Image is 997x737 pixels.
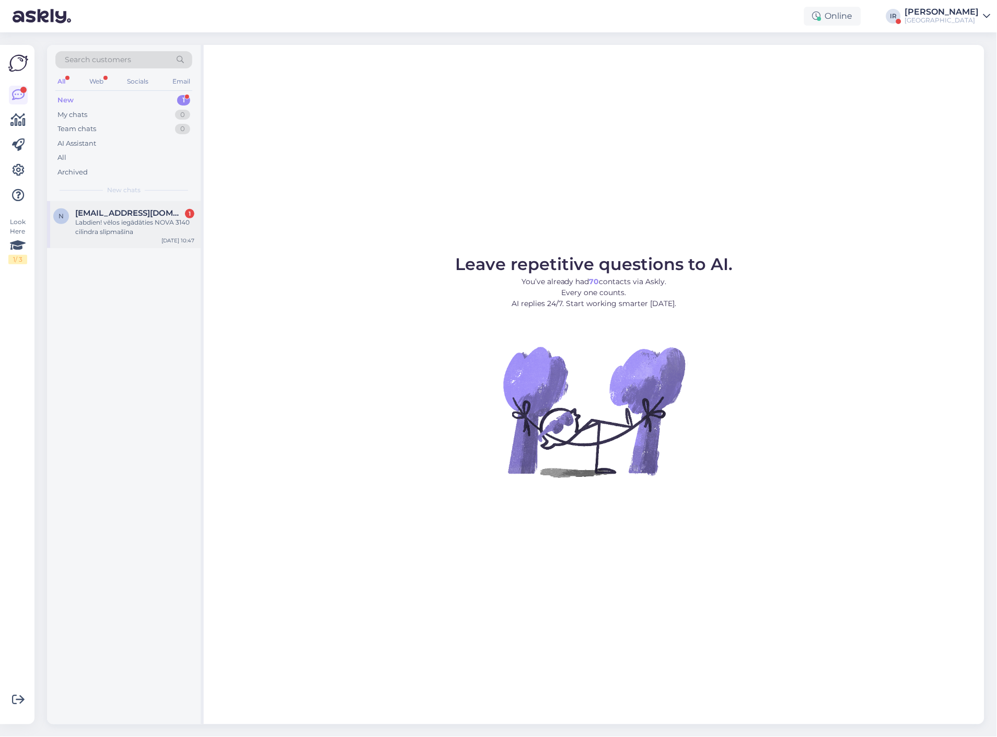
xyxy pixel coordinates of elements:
div: [GEOGRAPHIC_DATA] [905,16,979,25]
div: New [57,95,74,106]
div: Web [87,75,106,88]
div: Look Here [8,217,27,264]
div: IR [886,9,901,24]
p: You’ve already had contacts via Askly. Every one counts. AI replies 24/7. Start working smarter [... [456,276,733,309]
div: Socials [125,75,150,88]
div: 0 [175,124,190,134]
img: Askly Logo [8,53,28,73]
div: 1 / 3 [8,255,27,264]
div: Labdien! vēlos iegādāties NOVA 3140 cilindra slīpmašīna [75,218,194,237]
div: Online [804,7,861,26]
img: No Chat active [500,318,688,506]
a: [PERSON_NAME][GEOGRAPHIC_DATA] [905,8,991,25]
span: New chats [107,185,141,195]
div: Email [170,75,192,88]
div: All [55,75,67,88]
span: n [59,212,64,220]
span: normans@citrent.lv [75,208,184,218]
span: Search customers [65,54,131,65]
div: AI Assistant [57,138,96,149]
div: 0 [175,110,190,120]
div: [DATE] 10:47 [161,237,194,244]
b: 70 [589,277,599,286]
div: Team chats [57,124,96,134]
div: Archived [57,167,88,178]
div: [PERSON_NAME] [905,8,979,16]
div: My chats [57,110,87,120]
div: All [57,153,66,163]
div: 1 [185,209,194,218]
span: Leave repetitive questions to AI. [456,254,733,274]
div: 1 [177,95,190,106]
